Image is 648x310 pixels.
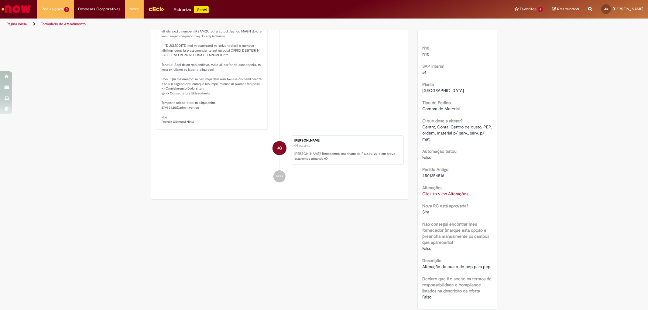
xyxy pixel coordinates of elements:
time: 22/08/2025 12:27:09 [299,144,310,148]
span: Falso [422,246,431,251]
b: Não consegui encontrar meu fornecedor (marque esta opção e preencha manualmente os campos que apa... [422,221,489,245]
b: Alterações [422,185,442,190]
span: N10 [422,51,429,57]
div: [PERSON_NAME] [294,139,400,142]
p: [PERSON_NAME]! Recebemos seu chamado R13439727 e em breve estaremos atuando. [294,152,400,161]
b: Tipo de Pedido [422,100,451,105]
span: 10d atrás [299,144,310,148]
span: Compra de Material [422,106,460,111]
b: Descrição [422,258,441,263]
span: 4501254516 [422,173,444,178]
span: Falso [422,294,431,300]
span: Rascunhos [557,6,579,12]
span: More [130,6,139,12]
span: JG [277,141,282,155]
b: Pedido Antigo [422,167,448,172]
a: Página inicial [7,22,28,26]
b: SAP Interim [422,63,444,69]
span: Centro, Conta, Centro de custo, PEP, ordem, material p/ serv., serv. p/ mat. [422,124,493,142]
span: Requisições [42,6,63,12]
b: Planta [422,82,434,87]
span: [PERSON_NAME] [613,6,643,12]
span: Sim [422,209,429,215]
span: Despesas Corporativas [78,6,121,12]
span: JG [604,7,608,11]
li: Joao Felipe Dos Santos Goncalves [156,135,404,165]
a: Formulário de Atendimento [41,22,86,26]
b: N10 [422,45,429,51]
span: Falso [422,155,431,160]
div: Padroniza [174,6,209,13]
b: Nova RC está aprovada? [422,203,468,209]
img: ServiceNow [1,3,32,15]
ul: Trilhas de página [5,19,427,30]
a: Rascunhos [552,6,579,12]
div: Joao Felipe Dos Santos Goncalves [273,141,286,155]
b: Automação tratou [422,148,457,154]
span: Alteração do custo de pep para pep. [422,264,491,269]
a: Click to view Alterações [422,191,468,196]
img: click_logo_yellow_360x200.png [148,4,165,13]
b: O que deseja alterar? [422,118,463,124]
p: +GenAi [194,6,209,13]
span: 3 [64,7,69,12]
span: [GEOGRAPHIC_DATA] [422,88,464,93]
b: Declaro que li e aceito os termos de responsabilidade e compliance listados na descrição da oferta [422,276,492,294]
span: 6 [538,7,543,12]
span: s4 [422,70,427,75]
span: Favoritos [520,6,537,12]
